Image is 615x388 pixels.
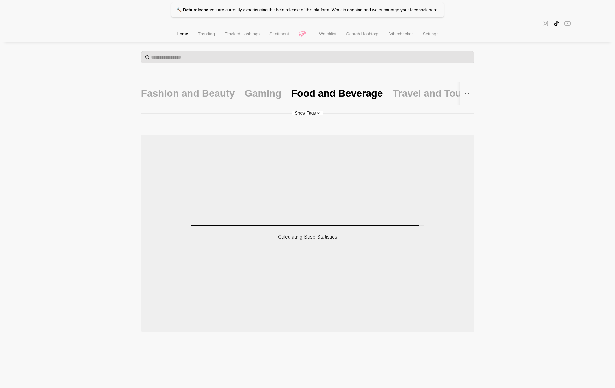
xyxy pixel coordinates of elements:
[145,55,150,60] span: search
[319,31,336,36] span: Watchlist
[245,87,281,100] div: Gaming
[198,31,215,36] span: Trending
[400,7,437,12] a: your feedback here
[564,20,571,27] span: youtube
[460,82,474,105] button: ellipsis
[389,31,413,36] span: Vibechecker
[316,111,320,115] span: down
[141,87,235,100] div: Fashion and Beauty
[542,20,548,27] span: instagram
[278,233,337,241] p: Calculating Base Statistics
[346,31,379,36] span: Search Hashtags
[423,31,439,36] span: Settings
[171,2,443,17] p: you are currently experiencing the beta release of this platform. Work is ongoing and we encourage .
[291,87,383,100] div: Food and Beverage
[225,31,260,36] span: Tracked Hashtags
[269,31,289,36] span: Sentiment
[292,111,323,115] span: Show Tags
[176,7,210,12] strong: 🔨 Beta release:
[465,91,469,95] span: ellipsis
[177,31,188,36] span: Home
[393,87,482,100] div: Travel and Tourism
